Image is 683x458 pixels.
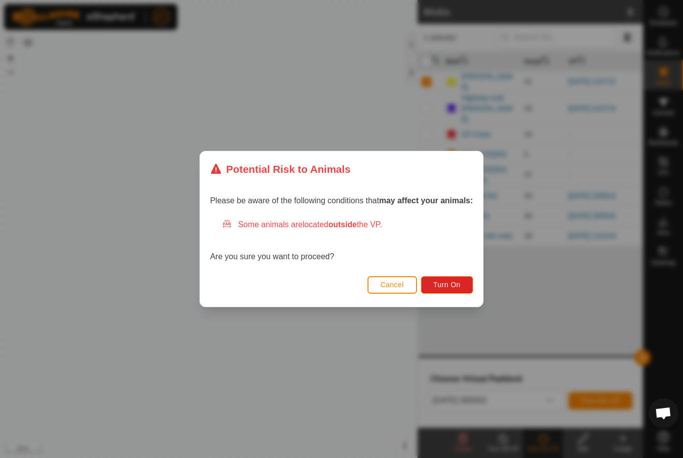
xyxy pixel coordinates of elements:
[210,161,350,177] div: Potential Risk to Animals
[210,219,473,263] div: Are you sure you want to proceed?
[433,281,460,289] span: Turn On
[379,196,473,205] strong: may affect your animals:
[328,220,357,229] strong: outside
[210,196,473,205] span: Please be aware of the following conditions that
[421,276,473,294] button: Turn On
[367,276,417,294] button: Cancel
[648,398,678,428] div: Open chat
[380,281,404,289] span: Cancel
[302,220,382,229] span: located the VP.
[222,219,473,231] div: Some animals are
